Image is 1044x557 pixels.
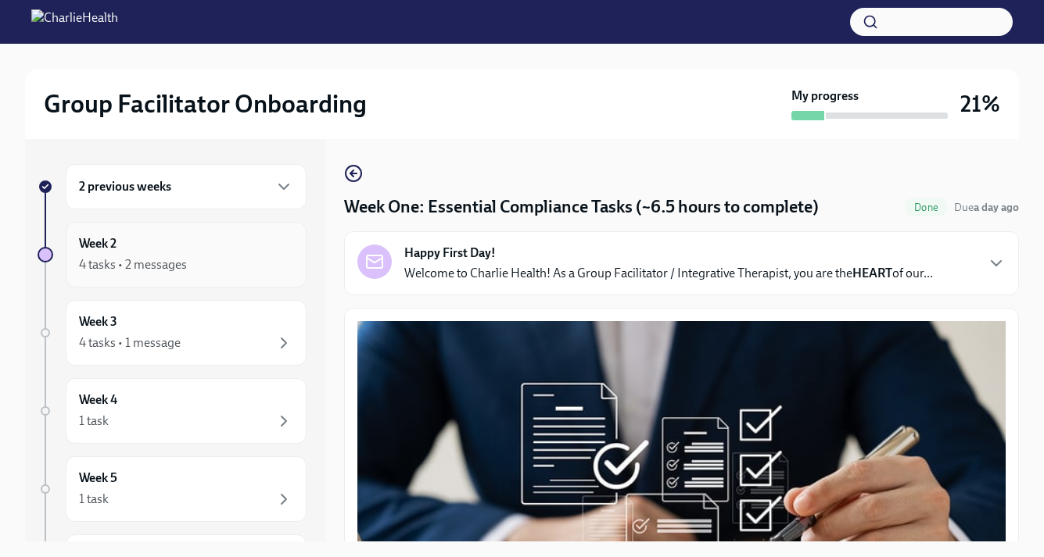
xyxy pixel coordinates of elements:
h6: Week 3 [79,313,117,330]
img: CharlieHealth [31,9,118,34]
h6: Week 4 [79,391,117,409]
a: Week 24 tasks • 2 messages [38,222,307,287]
strong: Happy First Day! [404,245,496,262]
p: Welcome to Charlie Health! As a Group Facilitator / Integrative Therapist, you are the of our... [404,265,933,282]
a: Week 34 tasks • 1 message [38,300,307,366]
span: Done [905,202,948,213]
div: 1 task [79,491,109,508]
div: 4 tasks • 1 message [79,334,181,352]
div: 4 tasks • 2 messages [79,256,187,273]
div: 2 previous weeks [66,164,307,209]
a: Week 41 task [38,378,307,444]
h2: Group Facilitator Onboarding [44,88,367,120]
div: 1 task [79,412,109,430]
h3: 21% [960,90,1000,118]
strong: My progress [791,87,859,105]
h6: Week 5 [79,470,117,487]
span: Due [954,201,1019,214]
h6: 2 previous weeks [79,178,171,195]
span: September 22nd, 2025 10:00 [954,200,1019,215]
h4: Week One: Essential Compliance Tasks (~6.5 hours to complete) [344,195,819,219]
h6: Week 2 [79,235,117,252]
strong: a day ago [974,201,1019,214]
strong: HEART [852,266,892,280]
a: Week 51 task [38,456,307,522]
